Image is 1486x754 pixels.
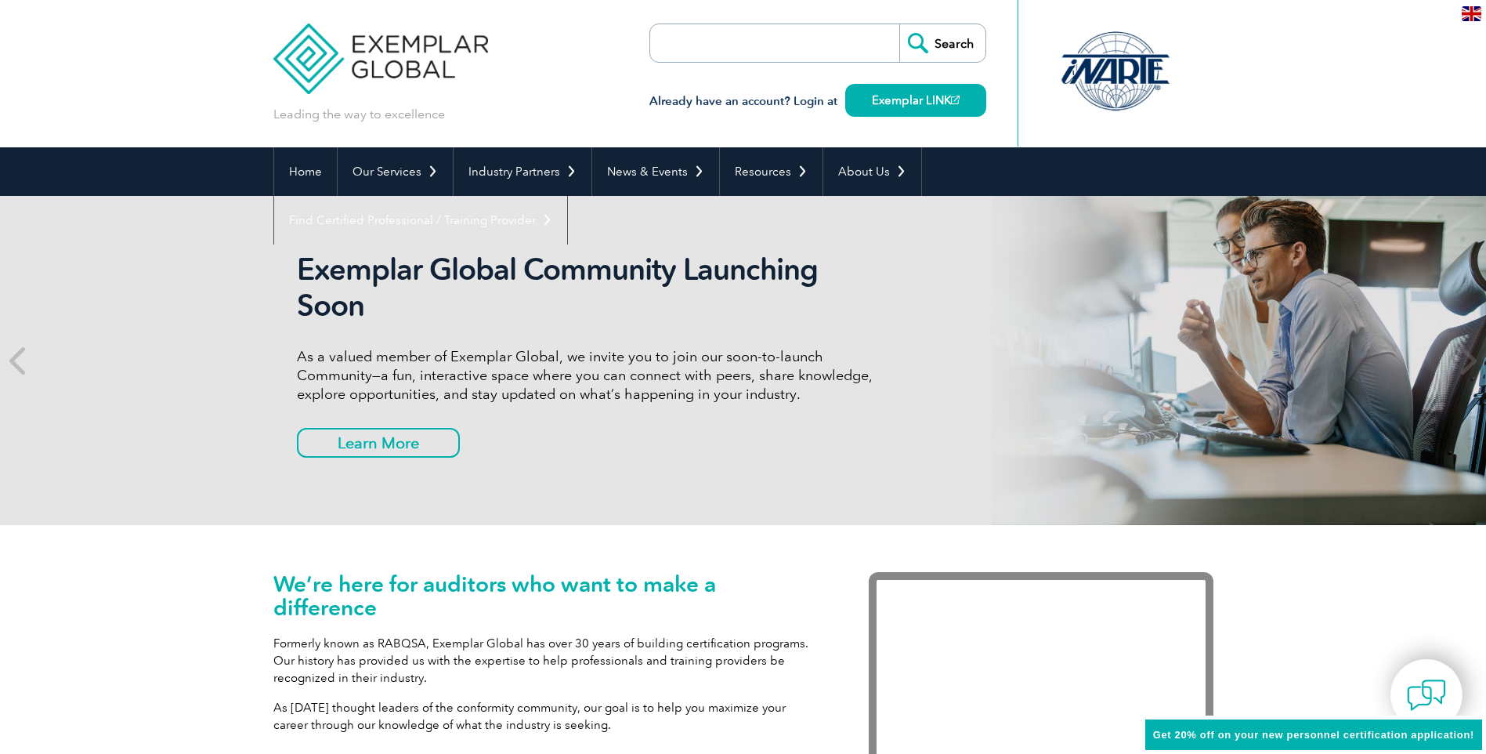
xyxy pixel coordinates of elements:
h2: Exemplar Global Community Launching Soon [297,252,884,324]
a: Our Services [338,147,453,196]
a: Find Certified Professional / Training Provider [274,196,567,245]
a: News & Events [592,147,719,196]
a: Home [274,147,337,196]
a: About Us [823,147,921,196]
a: Industry Partners [454,147,591,196]
p: Formerly known as RABQSA, Exemplar Global has over 30 years of building certification programs. O... [273,635,822,687]
img: en [1462,6,1481,21]
a: Resources [720,147,823,196]
img: contact-chat.png [1407,676,1446,715]
h1: We’re here for auditors who want to make a difference [273,572,822,619]
img: open_square.png [951,96,960,104]
p: As [DATE] thought leaders of the conformity community, our goal is to help you maximize your care... [273,699,822,734]
a: Learn More [297,428,460,458]
a: Exemplar LINK [845,84,986,117]
h3: Already have an account? Login at [649,92,986,111]
input: Search [899,24,985,62]
p: As a valued member of Exemplar Global, we invite you to join our soon-to-launch Community—a fun, ... [297,347,884,404]
p: Leading the way to excellence [273,106,445,123]
span: Get 20% off on your new personnel certification application! [1153,729,1474,741]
